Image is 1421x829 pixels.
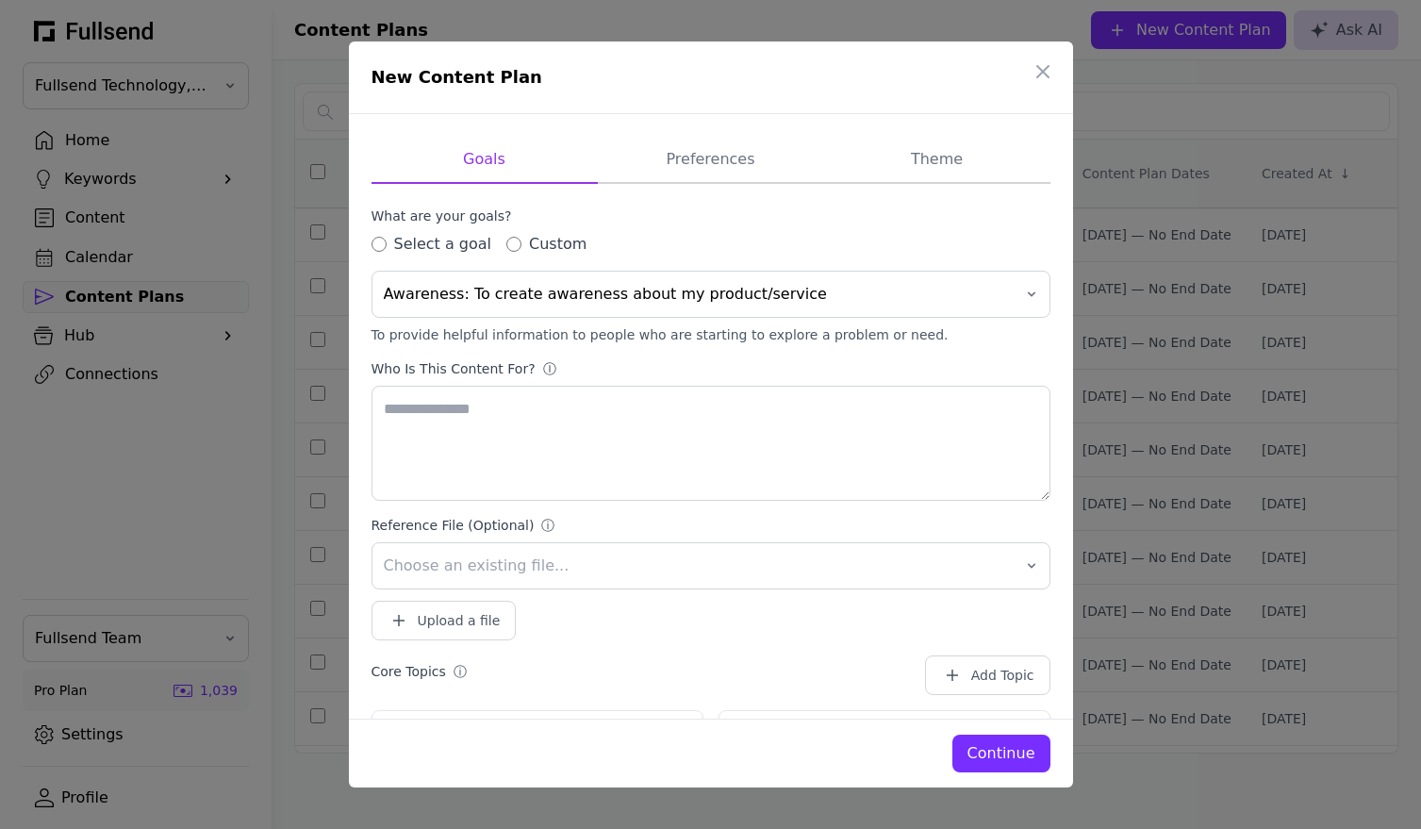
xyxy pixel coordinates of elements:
div: Reference File (Optional) [372,516,535,535]
div: ⓘ [543,359,560,378]
span: Choose an existing file... [384,555,1012,577]
button: Choose an existing file... [372,542,1050,589]
div: What are your goals? [372,207,512,225]
div: To provide helpful information to people who are starting to explore a problem or need. [372,325,1050,344]
button: Awareness: To create awareness about my product/service [372,271,1050,318]
div: Upload a file [418,611,501,630]
div: Core Topics [372,662,446,681]
div: ⓘ [541,516,558,535]
span: Awareness: To create awareness about my product/service [384,283,1012,306]
div: ⓘ [454,662,471,681]
label: Custom [529,233,587,256]
button: Goals [372,137,598,184]
label: Who is this content for? [372,359,1050,378]
div: Continue [967,742,1035,765]
button: Preferences [598,137,824,184]
label: Select a goal [394,233,492,256]
button: Upload a file [372,601,517,640]
button: Add Topic [925,655,1050,695]
div: Add Topic [971,666,1034,685]
h1: New Content Plan [372,64,1032,91]
button: Continue [952,735,1050,772]
button: Theme [824,137,1050,184]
